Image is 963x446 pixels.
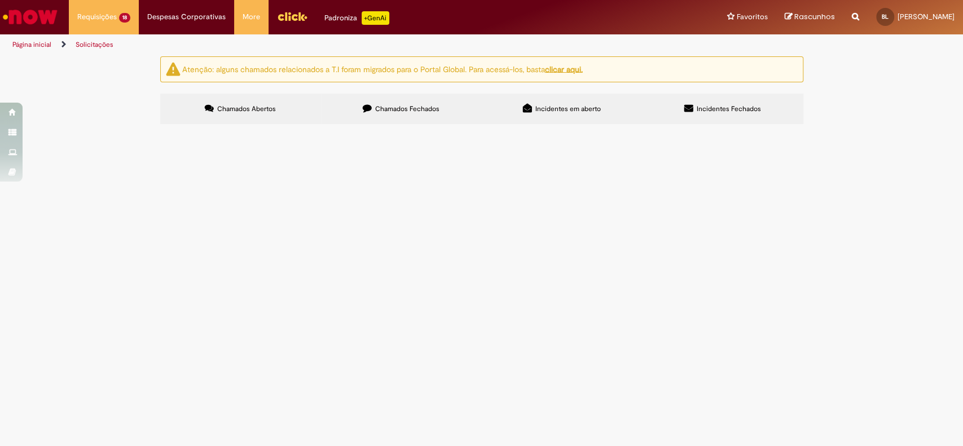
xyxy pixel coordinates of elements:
a: Solicitações [76,40,113,49]
ul: Trilhas de página [8,34,634,55]
span: More [243,11,260,23]
span: Chamados Fechados [375,104,439,113]
span: BL [882,13,889,20]
span: Despesas Corporativas [147,11,226,23]
img: ServiceNow [1,6,59,28]
span: Rascunhos [794,11,835,22]
span: [PERSON_NAME] [898,12,955,21]
span: Incidentes Fechados [697,104,761,113]
a: clicar aqui. [545,64,583,74]
p: +GenAi [362,11,389,25]
span: Favoritos [737,11,768,23]
img: click_logo_yellow_360x200.png [277,8,307,25]
span: Chamados Abertos [217,104,276,113]
ng-bind-html: Atenção: alguns chamados relacionados a T.I foram migrados para o Portal Global. Para acessá-los,... [182,64,583,74]
div: Padroniza [324,11,389,25]
span: 18 [119,13,130,23]
a: Página inicial [12,40,51,49]
span: Incidentes em aberto [535,104,601,113]
span: Requisições [77,11,117,23]
a: Rascunhos [785,12,835,23]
